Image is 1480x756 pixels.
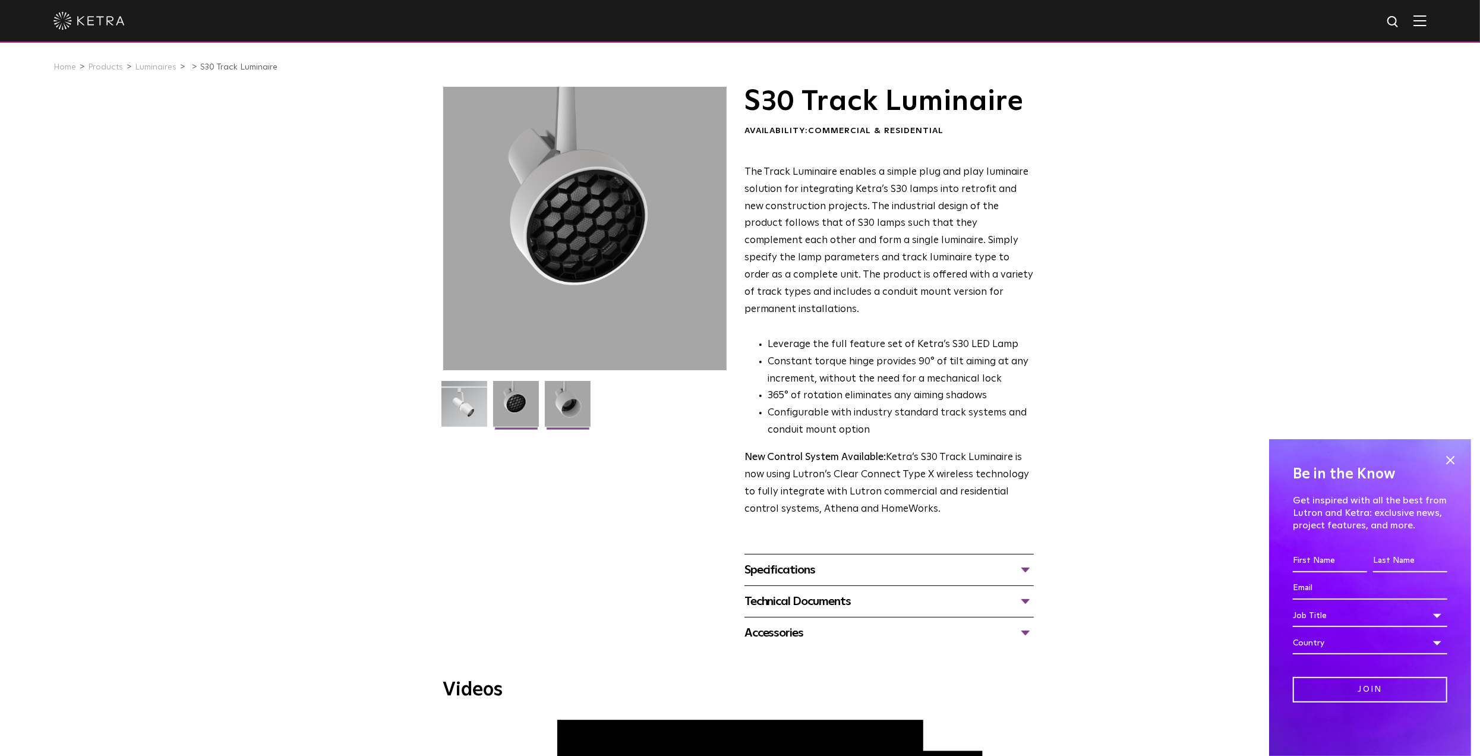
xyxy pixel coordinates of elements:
[744,623,1034,642] div: Accessories
[744,592,1034,611] div: Technical Documents
[1293,632,1447,654] div: Country
[1293,604,1447,627] div: Job Title
[1293,677,1447,703] input: Join
[545,381,591,436] img: 9e3d97bd0cf938513d6e
[135,63,176,71] a: Luminaires
[443,678,1037,703] h3: Videos
[1293,577,1447,600] input: Email
[768,388,1034,405] li: 365° of rotation eliminates any aiming shadows
[88,63,123,71] a: Products
[493,381,539,436] img: 3b1b0dc7630e9da69e6b
[768,405,1034,439] li: Configurable with industry standard track systems and conduit mount option
[1293,494,1447,531] p: Get inspired with all the best from Lutron and Ketra: exclusive news, project features, and more.
[744,452,886,462] strong: New Control System Available:
[1413,15,1427,26] img: Hamburger%20Nav.svg
[744,125,1034,137] div: Availability:
[1293,550,1367,572] input: First Name
[200,63,277,71] a: S30 Track Luminaire
[53,63,76,71] a: Home
[744,167,1034,314] span: The Track Luminaire enables a simple plug and play luminaire solution for integrating Ketra’s S30...
[768,336,1034,354] li: Leverage the full feature set of Ketra’s S30 LED Lamp
[1293,463,1447,486] h4: Be in the Know
[768,354,1034,388] li: Constant torque hinge provides 90° of tilt aiming at any increment, without the need for a mechan...
[744,87,1034,116] h1: S30 Track Luminaire
[53,12,125,30] img: ketra-logo-2019-white
[1386,15,1401,30] img: search icon
[441,381,487,436] img: S30-Track-Luminaire-2021-Web-Square
[744,560,1034,579] div: Specifications
[1373,550,1447,572] input: Last Name
[744,449,1034,518] p: Ketra’s S30 Track Luminaire is now using Lutron’s Clear Connect Type X wireless technology to ful...
[809,127,944,135] span: Commercial & Residential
